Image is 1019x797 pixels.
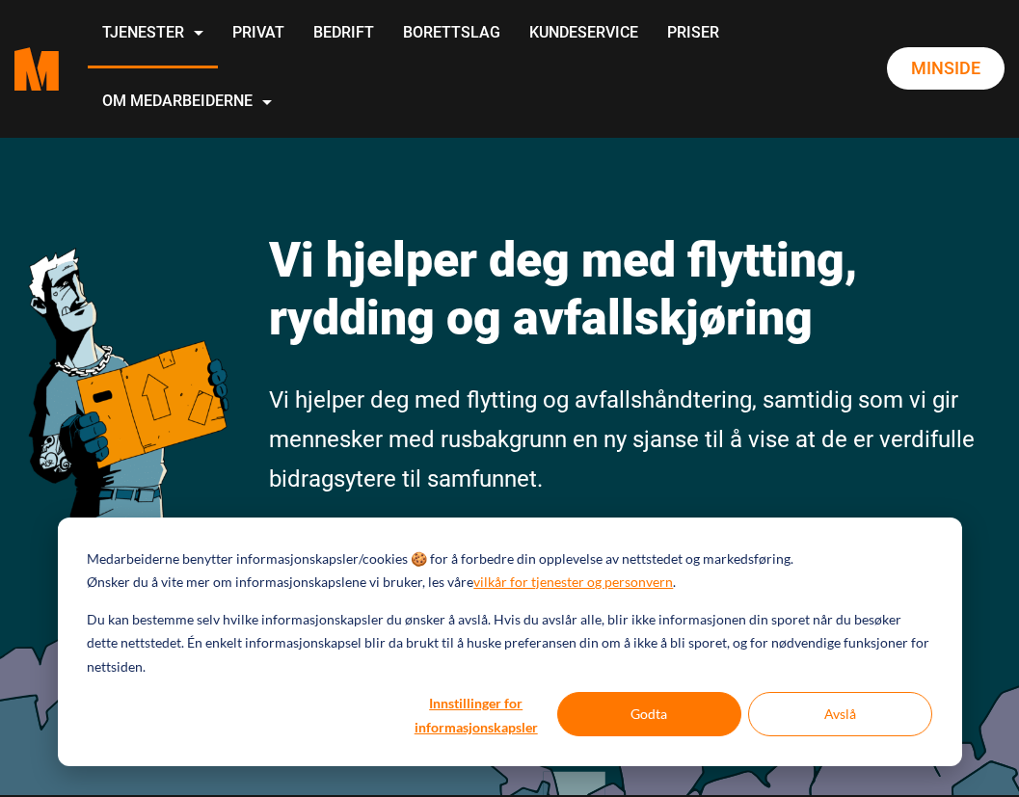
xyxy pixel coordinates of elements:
a: vilkår for tjenester og personvern [473,571,673,595]
a: Minside [887,47,1005,90]
p: Du kan bestemme selv hvilke informasjonskapsler du ønsker å avslå. Hvis du avslår alle, blir ikke... [87,608,931,679]
button: Avslå [748,692,932,736]
p: Medarbeiderne benytter informasjonskapsler/cookies 🍪 for å forbedre din opplevelse av nettstedet ... [87,547,793,571]
a: Medarbeiderne start page [14,33,59,105]
button: Godta [557,692,741,736]
p: Ønsker du å vite mer om informasjonskapslene vi bruker, les våre . [87,571,676,595]
a: Om Medarbeiderne [88,68,286,137]
div: Cookie banner [58,518,962,766]
img: medarbeiderne man icon optimized [14,188,240,626]
button: Innstillinger for informasjonskapsler [402,692,550,736]
span: Vi hjelper deg med flytting og avfallshåndtering, samtidig som vi gir mennesker med rusbakgrunn e... [269,386,975,492]
h1: Vi hjelper deg med flytting, rydding og avfallskjøring [269,231,1005,347]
